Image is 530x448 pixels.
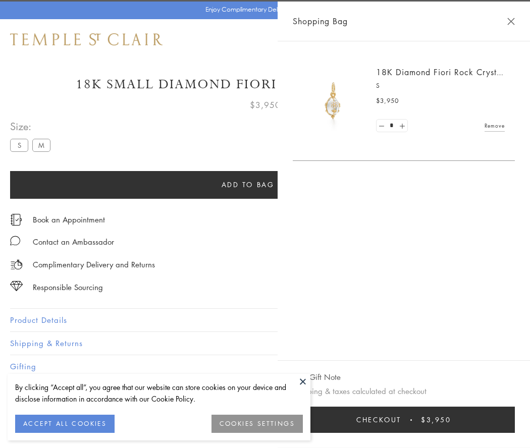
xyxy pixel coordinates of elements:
[293,407,515,433] button: Checkout $3,950
[211,415,303,433] button: COOKIES SETTINGS
[10,214,22,226] img: icon_appointment.svg
[10,258,23,271] img: icon_delivery.svg
[507,18,515,25] button: Close Shopping Bag
[397,120,407,132] a: Set quantity to 2
[10,118,55,135] span: Size:
[10,236,20,246] img: MessageIcon-01_2.svg
[10,171,486,199] button: Add to bag
[376,96,399,106] span: $3,950
[377,120,387,132] a: Set quantity to 0
[10,76,520,93] h1: 18K Small Diamond Fiori Rock Crystal Amulet
[10,33,163,45] img: Temple St. Clair
[33,236,114,248] div: Contact an Ambassador
[376,81,505,91] p: S
[303,71,363,131] img: P51889-E11FIORI
[421,414,451,425] span: $3,950
[10,332,520,355] button: Shipping & Returns
[293,15,348,28] span: Shopping Bag
[15,415,115,433] button: ACCEPT ALL COOKIES
[15,381,303,405] div: By clicking “Accept all”, you agree that our website can store cookies on your device and disclos...
[485,120,505,131] a: Remove
[356,414,401,425] span: Checkout
[33,281,103,294] div: Responsible Sourcing
[10,281,23,291] img: icon_sourcing.svg
[250,98,281,111] span: $3,950
[10,355,520,378] button: Gifting
[10,139,28,151] label: S
[32,139,50,151] label: M
[293,385,515,398] p: Shipping & taxes calculated at checkout
[222,179,275,190] span: Add to bag
[205,5,320,15] p: Enjoy Complimentary Delivery & Returns
[33,258,155,271] p: Complimentary Delivery and Returns
[33,214,105,225] a: Book an Appointment
[10,309,520,331] button: Product Details
[293,371,341,383] button: Add Gift Note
